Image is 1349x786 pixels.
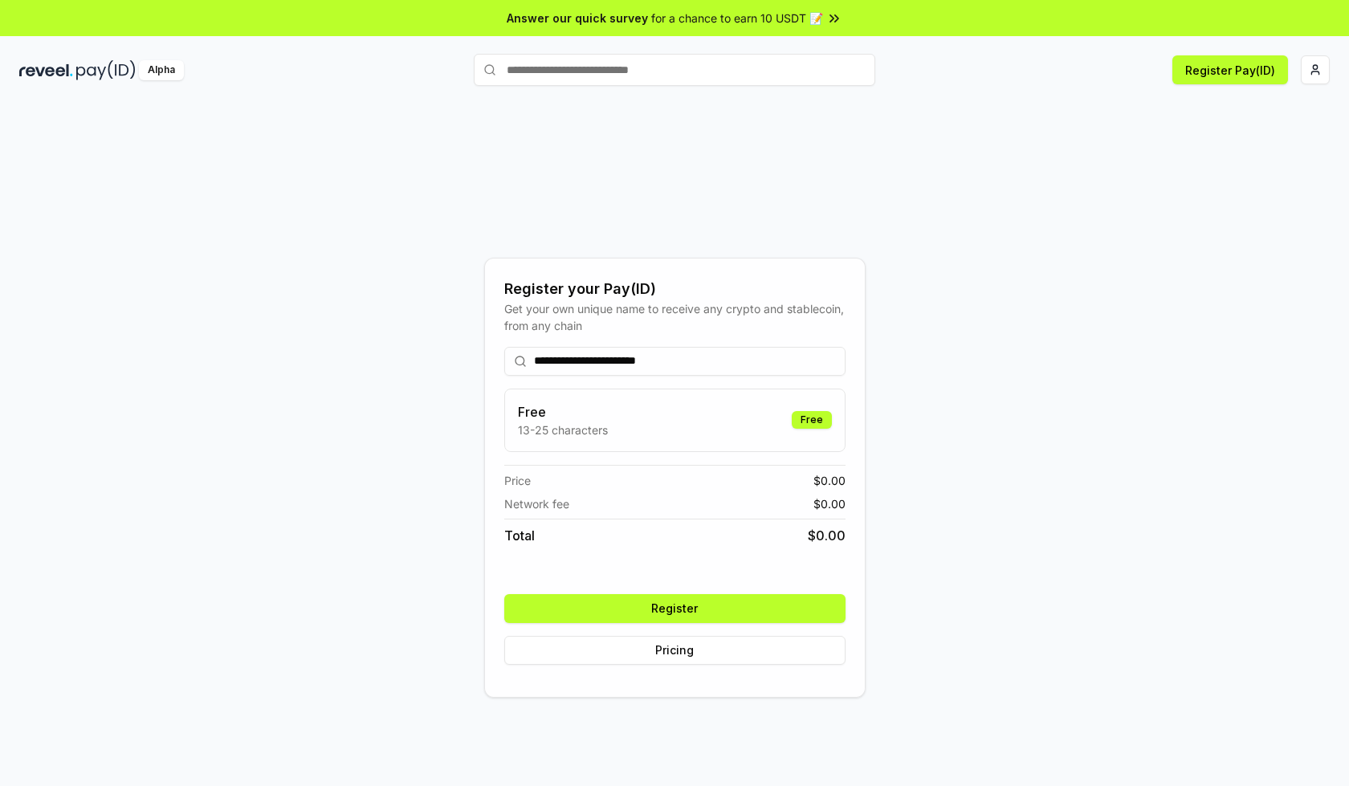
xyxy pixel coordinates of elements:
button: Register Pay(ID) [1172,55,1288,84]
span: $ 0.00 [813,495,846,512]
img: pay_id [76,60,136,80]
button: Register [504,594,846,623]
div: Alpha [139,60,184,80]
span: Answer our quick survey [507,10,648,26]
button: Pricing [504,636,846,665]
h3: Free [518,402,608,422]
span: Price [504,472,531,489]
div: Get your own unique name to receive any crypto and stablecoin, from any chain [504,300,846,334]
span: $ 0.00 [813,472,846,489]
span: $ 0.00 [808,526,846,545]
img: reveel_dark [19,60,73,80]
span: for a chance to earn 10 USDT 📝 [651,10,823,26]
div: Register your Pay(ID) [504,278,846,300]
span: Network fee [504,495,569,512]
p: 13-25 characters [518,422,608,438]
span: Total [504,526,535,545]
div: Free [792,411,832,429]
